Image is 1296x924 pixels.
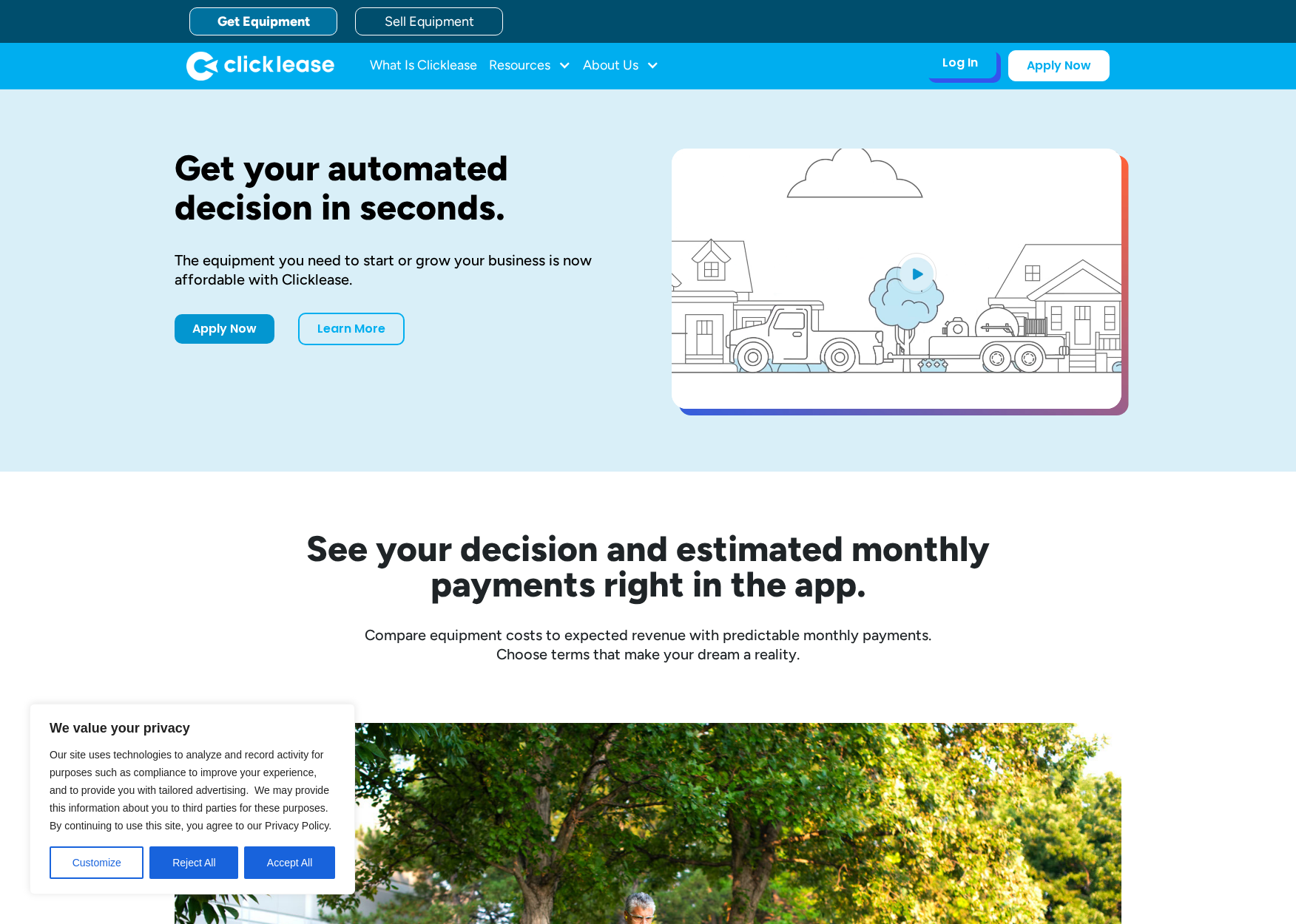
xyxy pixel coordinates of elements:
a: open lightbox [672,149,1121,409]
a: Sell Equipment [355,7,503,35]
div: The equipment you need to start or grow your business is now affordable with Clicklease. [175,251,624,289]
p: We value your privacy [50,719,335,737]
span: Our site uses technologies to analyze and record activity for purposes such as compliance to impr... [50,749,331,832]
div: Log In [942,55,978,70]
div: We value your privacy [30,704,355,894]
button: Customize [50,846,144,879]
button: Reject All [149,846,238,879]
div: Compare equipment costs to expected revenue with predictable monthly payments. Choose terms that ... [175,625,1121,664]
a: What Is Clicklease [370,51,477,81]
div: About Us [583,51,659,81]
a: Apply Now [175,314,274,344]
a: Get Equipment [189,7,337,35]
a: Apply Now [1008,50,1110,81]
a: home [186,51,334,81]
button: Accept All [244,846,335,879]
img: Clicklease logo [186,51,334,81]
a: Learn More [298,313,405,345]
h2: See your decision and estimated monthly payments right in the app. [234,531,1062,602]
img: Blue play button logo on a light blue circular background [897,253,936,294]
h1: Get your automated decision in seconds. [175,149,624,227]
div: Resources [489,51,571,81]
